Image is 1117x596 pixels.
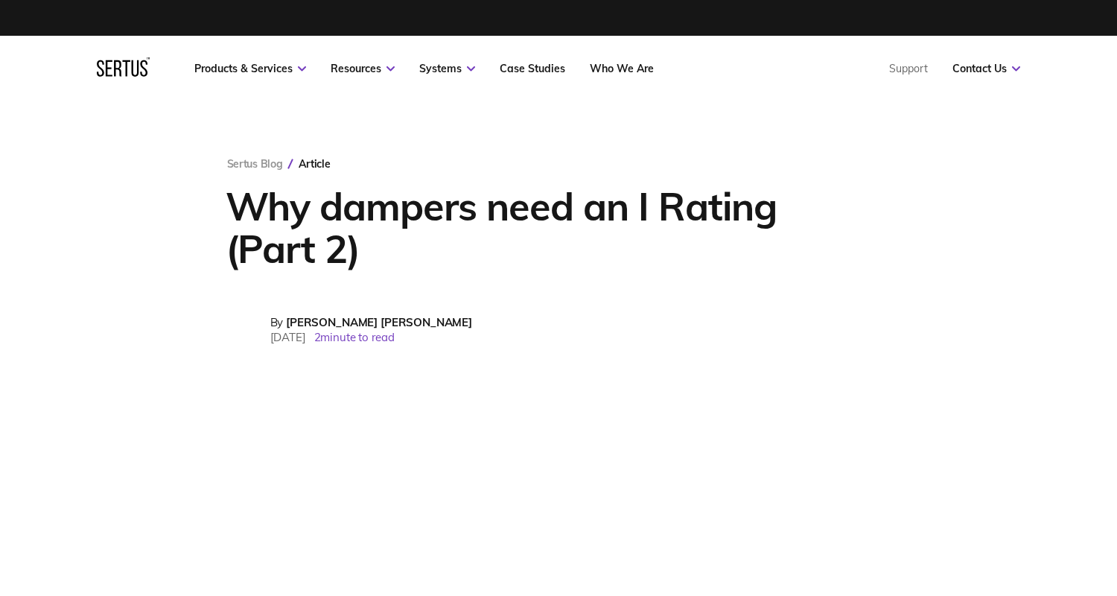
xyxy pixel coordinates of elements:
a: Case Studies [500,62,565,75]
span: 2 minute to read [314,330,395,344]
span: [PERSON_NAME] [PERSON_NAME] [286,315,472,329]
a: Support [889,62,928,75]
span: [DATE] [270,330,306,344]
a: Sertus Blog [227,157,283,171]
a: Systems [419,62,475,75]
a: Resources [331,62,395,75]
div: By [270,315,473,329]
h1: Why dampers need an I Rating (Part 2) [226,185,795,270]
a: Contact Us [952,62,1020,75]
a: Who We Are [590,62,654,75]
a: Products & Services [194,62,306,75]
